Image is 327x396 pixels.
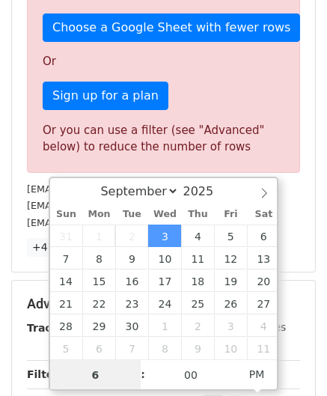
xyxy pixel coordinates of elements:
span: September 12, 2025 [214,247,247,269]
span: September 20, 2025 [247,269,280,292]
span: Fri [214,210,247,219]
span: October 1, 2025 [148,314,181,337]
input: Hour [50,360,141,390]
span: September 8, 2025 [82,247,115,269]
span: September 28, 2025 [50,314,83,337]
span: October 4, 2025 [247,314,280,337]
span: Sat [247,210,280,219]
span: Thu [181,210,214,219]
a: Sign up for a plan [43,82,168,110]
span: October 10, 2025 [214,337,247,359]
span: September 24, 2025 [148,292,181,314]
span: October 11, 2025 [247,337,280,359]
span: September 6, 2025 [247,225,280,247]
input: Year [179,184,233,198]
span: September 9, 2025 [115,247,148,269]
p: Or [43,54,284,70]
span: September 10, 2025 [148,247,181,269]
a: +47 more [27,238,90,257]
span: October 7, 2025 [115,337,148,359]
span: September 29, 2025 [82,314,115,337]
span: Mon [82,210,115,219]
span: Sun [50,210,83,219]
span: September 16, 2025 [115,269,148,292]
span: September 1, 2025 [82,225,115,247]
span: Click to toggle [236,359,278,389]
span: September 15, 2025 [82,269,115,292]
small: [EMAIL_ADDRESS][DOMAIN_NAME] [27,183,194,195]
h5: Advanced [27,296,300,312]
span: September 2, 2025 [115,225,148,247]
div: Or you can use a filter (see "Advanced" below) to reduce the number of rows [43,122,284,156]
span: September 14, 2025 [50,269,83,292]
iframe: Chat Widget [252,324,327,396]
span: September 30, 2025 [115,314,148,337]
span: September 17, 2025 [148,269,181,292]
span: September 18, 2025 [181,269,214,292]
span: September 26, 2025 [214,292,247,314]
span: September 13, 2025 [247,247,280,269]
span: September 19, 2025 [214,269,247,292]
span: October 5, 2025 [50,337,83,359]
span: Wed [148,210,181,219]
span: September 21, 2025 [50,292,83,314]
a: Choose a Google Sheet with fewer rows [43,13,300,42]
span: September 5, 2025 [214,225,247,247]
span: September 4, 2025 [181,225,214,247]
span: Tue [115,210,148,219]
span: October 3, 2025 [214,314,247,337]
span: September 7, 2025 [50,247,83,269]
small: [EMAIL_ADDRESS][DOMAIN_NAME] [27,217,194,228]
span: August 31, 2025 [50,225,83,247]
input: Minute [145,360,236,390]
span: October 6, 2025 [82,337,115,359]
span: September 22, 2025 [82,292,115,314]
strong: Filters [27,368,65,380]
span: October 2, 2025 [181,314,214,337]
span: September 27, 2025 [247,292,280,314]
span: September 25, 2025 [181,292,214,314]
span: September 23, 2025 [115,292,148,314]
strong: Tracking [27,322,77,334]
span: : [141,359,145,389]
span: October 9, 2025 [181,337,214,359]
small: [EMAIL_ADDRESS][DOMAIN_NAME] [27,200,194,211]
span: October 8, 2025 [148,337,181,359]
span: September 3, 2025 [148,225,181,247]
span: September 11, 2025 [181,247,214,269]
